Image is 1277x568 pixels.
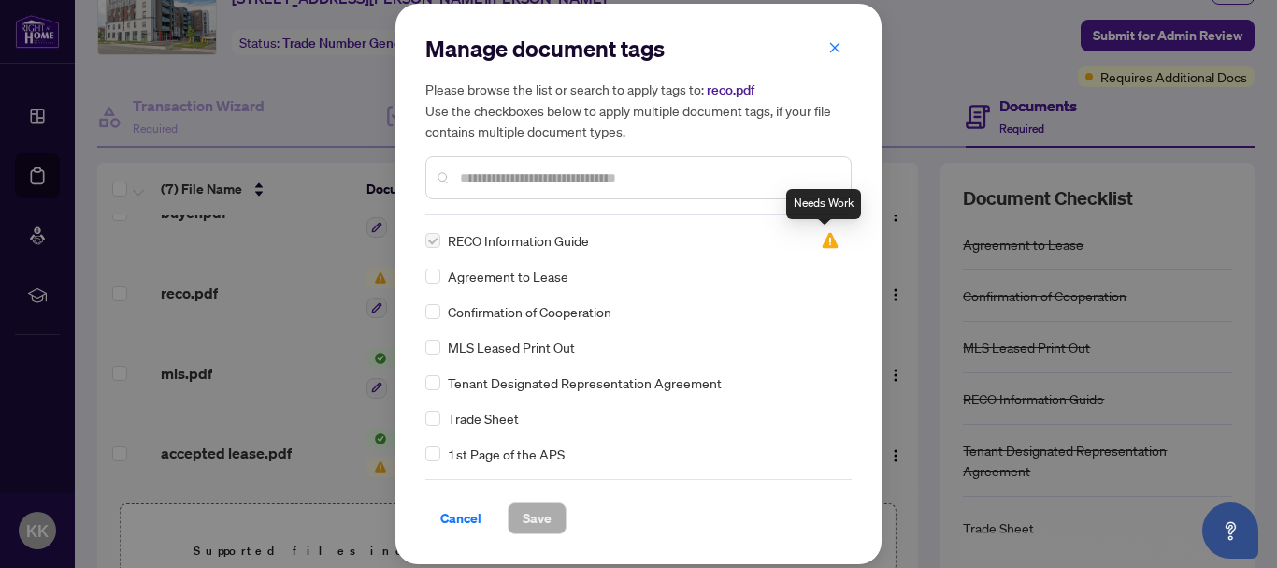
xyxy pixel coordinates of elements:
[425,34,852,64] h2: Manage document tags
[448,301,611,322] span: Confirmation of Cooperation
[448,372,722,393] span: Tenant Designated Representation Agreement
[440,503,481,533] span: Cancel
[508,502,567,534] button: Save
[828,41,841,54] span: close
[707,81,754,98] span: reco.pdf
[786,189,861,219] div: Needs Work
[448,408,519,429] span: Trade Sheet
[448,230,589,251] span: RECO Information Guide
[821,231,839,250] img: status
[1202,502,1258,559] button: Open asap
[425,79,852,141] h5: Please browse the list or search to apply tags to: Use the checkboxes below to apply multiple doc...
[448,337,575,357] span: MLS Leased Print Out
[425,502,496,534] button: Cancel
[448,266,568,286] span: Agreement to Lease
[448,444,565,464] span: 1st Page of the APS
[821,231,839,250] span: Needs Work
